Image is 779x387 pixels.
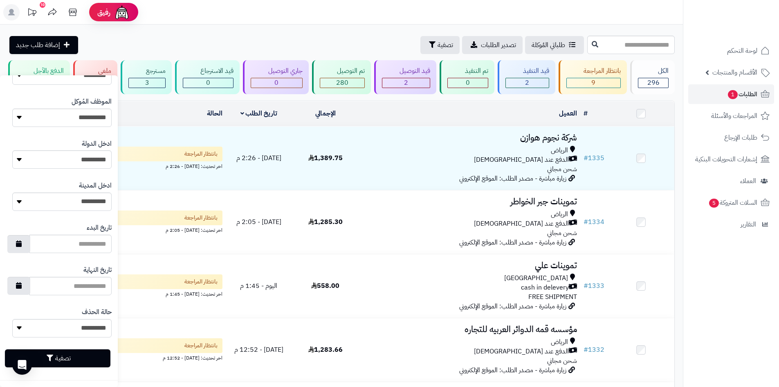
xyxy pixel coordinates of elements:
div: 3 [129,78,165,88]
span: بانتظار المراجعة [184,342,218,350]
span: الرياض [551,337,568,347]
div: 9 [567,78,621,88]
span: 0 [206,78,210,88]
span: 0 [274,78,278,88]
div: الدفع بالآجل [16,66,64,76]
span: 3 [145,78,149,88]
span: زيارة مباشرة - مصدر الطلب: الموقع الإلكتروني [459,365,566,375]
div: 280 [320,78,365,88]
span: # [584,281,588,291]
span: [GEOGRAPHIC_DATA] [504,274,568,283]
label: تاريخ النهاية [83,265,112,275]
label: ادخل الدولة [82,139,112,149]
label: ادخل المدينة [79,181,112,190]
span: اليوم - 1:45 م [240,281,277,291]
span: FREE SHIPMENT [528,292,577,302]
img: ai-face.png [114,4,130,20]
a: الطلبات1 [688,84,774,104]
label: حالة الحذف [82,308,112,317]
span: شحن مجاني [547,164,577,174]
a: تاريخ الطلب [240,109,278,118]
span: 1,389.75 [308,153,343,163]
span: # [584,345,588,355]
span: بانتظار المراجعة [184,214,218,222]
span: 9 [591,78,595,88]
span: cash in delevery [521,283,569,292]
span: تصدير الطلبات [481,40,516,50]
span: إضافة طلب جديد [16,40,60,50]
span: طلباتي المُوكلة [532,40,565,50]
a: تم التوصيل 280 [310,60,373,94]
a: #1334 [584,217,604,227]
span: 296 [647,78,660,88]
span: 1,285.30 [308,217,343,227]
span: زيارة مباشرة - مصدر الطلب: الموقع الإلكتروني [459,301,566,311]
a: قيد التنفيذ 2 [496,60,557,94]
span: العملاء [740,175,756,187]
span: بانتظار المراجعة [184,278,218,286]
div: قيد التنفيذ [505,66,549,76]
span: زيارة مباشرة - مصدر الطلب: الموقع الإلكتروني [459,238,566,247]
div: بانتظار المراجعة [566,66,621,76]
span: الرياض [551,146,568,155]
h3: تموينات جبر الخواطر [362,197,577,206]
div: ملغي [81,66,112,76]
a: الحالة [207,109,222,118]
span: 280 [336,78,348,88]
label: تاريخ البدء [87,223,112,233]
a: طلباتي المُوكلة [525,36,584,54]
a: العميل [559,109,577,118]
span: تصفية [438,40,453,50]
span: 5 [709,199,719,208]
a: إشعارات التحويلات البنكية [688,149,774,169]
span: الدفع عند [DEMOGRAPHIC_DATA] [474,219,569,229]
div: قيد التوصيل [382,66,430,76]
span: الرياض [551,210,568,219]
span: [DATE] - 2:26 م [236,153,281,163]
span: 2 [404,78,408,88]
button: تصفية [420,36,460,54]
span: السلات المتروكة [708,197,757,208]
div: جاري التوصيل [251,66,303,76]
span: الدفع عند [DEMOGRAPHIC_DATA] [474,347,569,356]
span: طلبات الإرجاع [724,132,757,143]
span: 0 [466,78,470,88]
a: الكل296 [629,60,676,94]
span: الطلبات [727,88,757,100]
span: شحن مجاني [547,228,577,238]
div: الكل [638,66,669,76]
span: رفيق [97,7,110,17]
h3: تموينات علي [362,261,577,270]
a: العملاء [688,171,774,191]
a: الدفع بالآجل 0 [7,60,72,94]
button: تصفية [5,349,110,367]
a: قيد الاسترجاع 0 [173,60,241,94]
a: التقارير [688,215,774,234]
span: بانتظار المراجعة [184,150,218,158]
h3: شركة نجوم هوازن [362,133,577,143]
a: جاري التوصيل 0 [241,60,310,94]
a: بانتظار المراجعة 9 [557,60,629,94]
span: المراجعات والأسئلة [711,110,757,122]
a: # [584,109,588,118]
div: Open Intercom Messenger [12,355,32,375]
div: 10 [40,2,45,8]
div: 0 [448,78,488,88]
h3: مؤسسه قمه الدوائر العربيه للتجاره [362,325,577,334]
a: تصدير الطلبات [462,36,523,54]
span: شحن مجاني [547,356,577,366]
a: لوحة التحكم [688,41,774,61]
a: تم التنفيذ 0 [438,60,496,94]
span: 2 [525,78,529,88]
a: تحديثات المنصة [22,4,42,23]
span: الدفع عند [DEMOGRAPHIC_DATA] [474,155,569,165]
span: [DATE] - 2:05 م [236,217,281,227]
span: [DATE] - 12:52 م [234,345,283,355]
span: إشعارات التحويلات البنكية [695,154,757,165]
span: 1,283.66 [308,345,343,355]
a: طلبات الإرجاع [688,128,774,147]
span: زيارة مباشرة - مصدر الطلب: الموقع الإلكتروني [459,174,566,183]
a: #1333 [584,281,604,291]
label: الموظف المُوكل [72,97,112,106]
div: قيد الاسترجاع [183,66,233,76]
